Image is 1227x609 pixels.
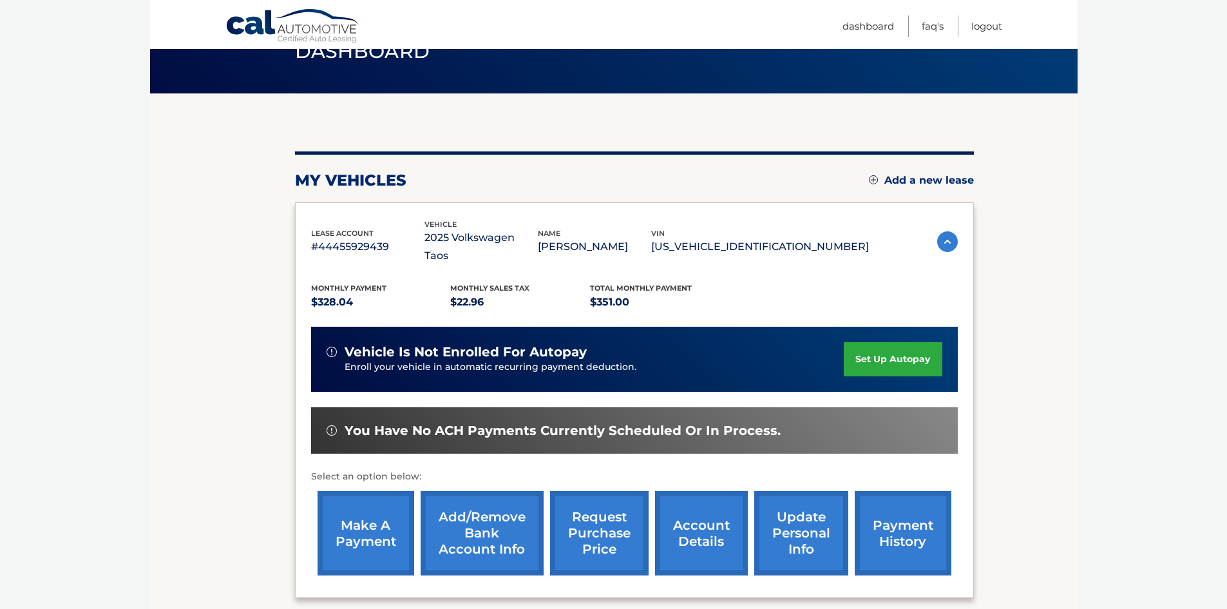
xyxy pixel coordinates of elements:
a: update personal info [754,491,848,575]
span: vehicle [424,220,457,229]
p: [US_VEHICLE_IDENTIFICATION_NUMBER] [651,238,869,256]
span: Dashboard [295,39,430,63]
a: request purchase price [550,491,649,575]
a: make a payment [318,491,414,575]
a: Add/Remove bank account info [421,491,544,575]
p: #44455929439 [311,238,424,256]
a: FAQ's [922,15,944,37]
span: Total Monthly Payment [590,284,692,293]
p: $22.96 [450,293,590,311]
span: Monthly Payment [311,284,386,293]
img: alert-white.svg [327,347,337,357]
img: accordion-active.svg [937,231,958,252]
p: [PERSON_NAME] [538,238,651,256]
span: name [538,229,560,238]
p: Enroll your vehicle in automatic recurring payment deduction. [345,360,844,374]
a: payment history [855,491,951,575]
span: vin [651,229,665,238]
p: 2025 Volkswagen Taos [424,229,538,265]
p: Select an option below: [311,469,958,485]
span: lease account [311,229,374,238]
a: Add a new lease [869,174,974,187]
span: You have no ACH payments currently scheduled or in process. [345,423,781,439]
a: set up autopay [844,342,942,376]
a: Dashboard [842,15,894,37]
img: add.svg [869,175,878,184]
a: Logout [971,15,1002,37]
span: Monthly sales Tax [450,284,529,293]
img: alert-white.svg [327,425,337,436]
h2: my vehicles [295,171,406,190]
p: $351.00 [590,293,730,311]
p: $328.04 [311,293,451,311]
a: Cal Automotive [225,8,361,46]
span: vehicle is not enrolled for autopay [345,344,587,360]
a: account details [655,491,748,575]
